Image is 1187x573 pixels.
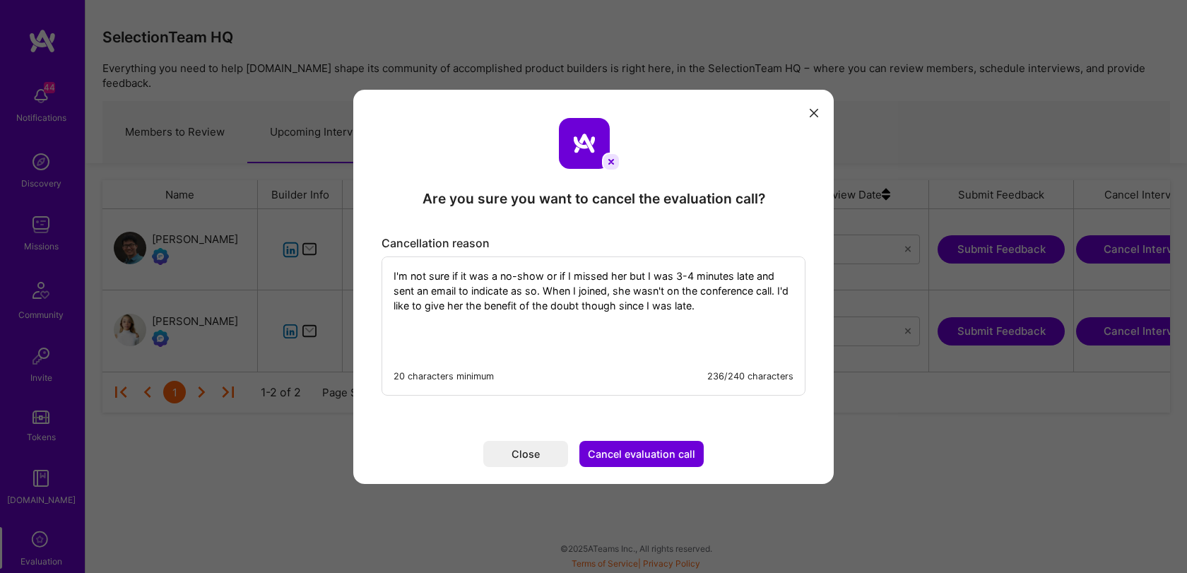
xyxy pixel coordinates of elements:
[559,118,610,169] img: aTeam logo
[423,189,765,208] div: Are you sure you want to cancel the evaluation call?
[394,369,494,384] div: 20 characters minimum
[579,441,704,467] button: Cancel evaluation call
[382,257,805,354] textarea: I'm not sure if it was a no-show or if I missed her but I was 3-4 minutes late and sent an email ...
[353,90,834,484] div: modal
[483,441,568,467] button: Close
[602,153,620,171] img: cancel icon
[707,369,793,384] div: 236/240 characters
[810,109,818,117] i: icon Close
[382,236,805,251] div: Cancellation reason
